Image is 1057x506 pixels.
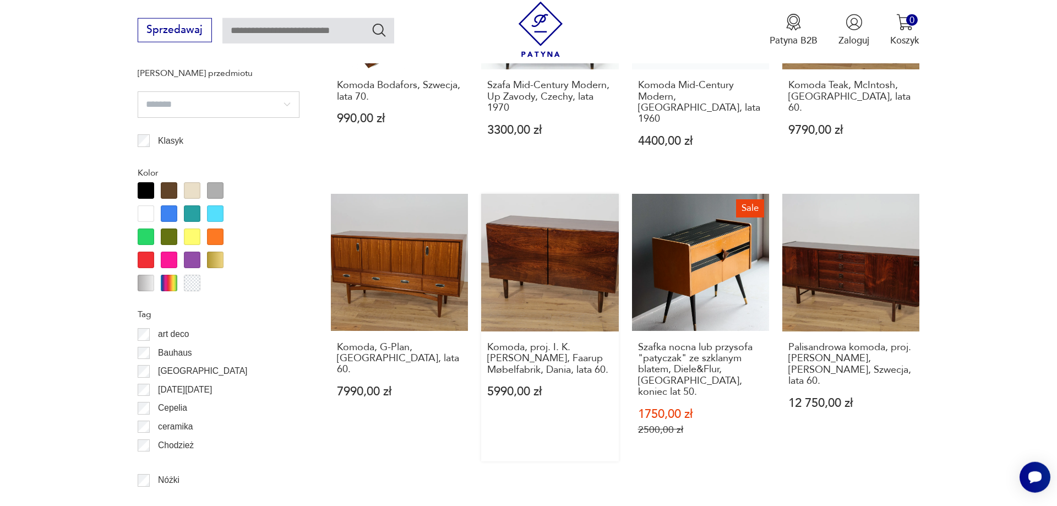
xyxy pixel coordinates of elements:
[158,456,191,471] p: Ćmielów
[337,113,462,124] p: 990,00 zł
[487,386,613,398] p: 5990,00 zł
[331,194,468,461] a: Komoda, G-Plan, Wielka Brytania, lata 60.Komoda, G-Plan, [GEOGRAPHIC_DATA], lata 60.7990,00 zł
[158,134,183,148] p: Klasyk
[638,80,764,125] h3: Komoda Mid-Century Modern, [GEOGRAPHIC_DATA], lata 1960
[890,34,919,47] p: Koszyk
[638,424,764,436] p: 2500,00 zł
[337,342,462,376] h3: Komoda, G-Plan, [GEOGRAPHIC_DATA], lata 60.
[138,26,212,35] a: Sprzedawaj
[770,34,818,47] p: Patyna B2B
[846,14,863,31] img: Ikonka użytkownika
[770,14,818,47] a: Ikona medaluPatyna B2B
[138,18,212,42] button: Sprzedawaj
[158,420,193,434] p: ceramika
[838,34,869,47] p: Zaloguj
[788,80,914,113] h3: Komoda Teak, McIntosh, [GEOGRAPHIC_DATA], lata 60.
[513,2,569,57] img: Patyna - sklep z meblami i dekoracjami vintage
[487,124,613,136] p: 3300,00 zł
[896,14,913,31] img: Ikona koszyka
[337,80,462,102] h3: Komoda Bodafors, Szwecja, lata 70.
[1020,462,1050,493] iframe: Smartsupp widget button
[487,80,613,113] h3: Szafa Mid-Century Modern, Up Zavody, Czechy, lata 1970
[158,438,194,453] p: Chodzież
[788,398,914,409] p: 12 750,00 zł
[158,473,179,487] p: Nóżki
[788,124,914,136] p: 9790,00 zł
[138,66,299,80] p: [PERSON_NAME] przedmiotu
[770,14,818,47] button: Patyna B2B
[638,409,764,420] p: 1750,00 zł
[158,401,187,415] p: Cepelia
[138,166,299,180] p: Kolor
[158,346,192,360] p: Bauhaus
[785,14,802,31] img: Ikona medalu
[838,14,869,47] button: Zaloguj
[782,194,919,461] a: Palisandrowa komoda, proj. Erik Wortz, Ikea, Szwecja, lata 60.Palisandrowa komoda, proj. [PERSON_...
[158,364,247,378] p: [GEOGRAPHIC_DATA]
[638,342,764,398] h3: Szafka nocna lub przysofa "patyczak" ze szklanym blatem, Diele&Flur, [GEOGRAPHIC_DATA], koniec la...
[371,22,387,38] button: Szukaj
[487,342,613,376] h3: Komoda, proj. I. K. [PERSON_NAME], Faarup Møbelfabrik, Dania, lata 60.
[788,342,914,387] h3: Palisandrowa komoda, proj. [PERSON_NAME], [PERSON_NAME], Szwecja, lata 60.
[138,307,299,322] p: Tag
[481,194,618,461] a: Komoda, proj. I. K. Larsen, Faarup Møbelfabrik, Dania, lata 60.Komoda, proj. I. K. [PERSON_NAME],...
[890,14,919,47] button: 0Koszyk
[337,386,462,398] p: 7990,00 zł
[158,327,189,341] p: art deco
[632,194,769,461] a: SaleSzafka nocna lub przysofa "patyczak" ze szklanym blatem, Diele&Flur, Niemcy, koniec lat 50.Sz...
[638,135,764,147] p: 4400,00 zł
[158,383,212,397] p: [DATE][DATE]
[906,14,918,26] div: 0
